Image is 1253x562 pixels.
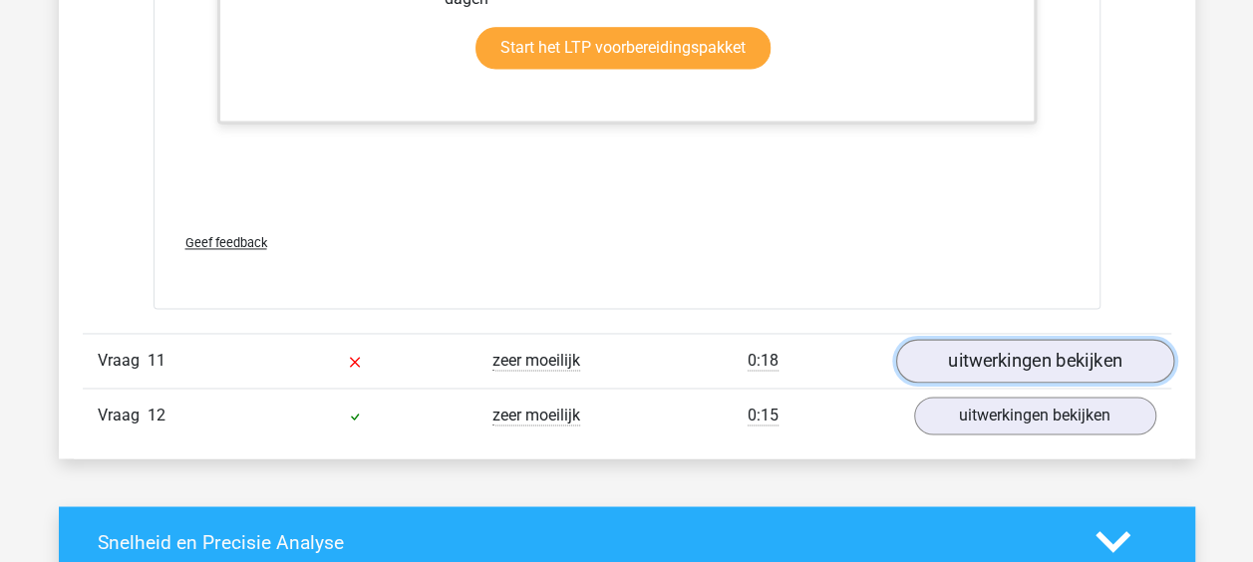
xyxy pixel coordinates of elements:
[475,27,771,69] a: Start het LTP voorbereidingspakket
[98,404,148,427] span: Vraag
[185,235,267,250] span: Geef feedback
[98,530,1066,553] h4: Snelheid en Precisie Analyse
[895,339,1173,383] a: uitwerkingen bekijken
[492,406,580,425] span: zeer moeilijk
[492,351,580,371] span: zeer moeilijk
[98,349,148,373] span: Vraag
[148,351,165,370] span: 11
[748,406,779,425] span: 0:15
[748,351,779,371] span: 0:18
[914,397,1156,434] a: uitwerkingen bekijken
[148,406,165,424] span: 12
